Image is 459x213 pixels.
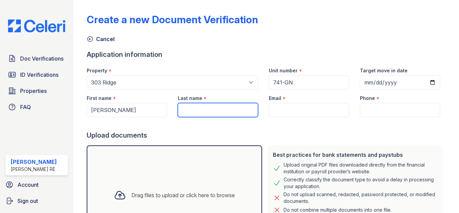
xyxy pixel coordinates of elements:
a: Account [3,178,71,191]
div: [PERSON_NAME] RE [11,166,57,173]
label: Target move in date [360,67,408,74]
div: Do not upload scanned, redacted, password protected, or modified documents. [284,191,437,205]
span: Account [17,181,39,189]
a: Properties [5,84,68,98]
div: Application information [87,50,446,59]
label: Last name [178,95,202,102]
a: Cancel [87,35,115,43]
span: ID Verifications [20,71,58,79]
span: Sign out [17,197,38,205]
label: Email [269,95,281,102]
label: Phone [360,95,375,102]
a: Doc Verifications [5,52,68,65]
div: [PERSON_NAME] [11,158,57,166]
div: Correctly classify the document type to avoid a delay in processing your application. [284,176,437,190]
div: Upload original PDF files downloaded directly from the financial institution or payroll provider’... [284,162,437,175]
div: Best practices for bank statements and paystubs [273,151,437,159]
div: Upload documents [87,131,446,140]
img: CE_Logo_Blue-a8612792a0a2168367f1c8372b55b34899dd931a85d93a1a3d3e32e68fde9ad4.png [3,20,71,32]
div: Create a new Document Verification [87,13,258,26]
a: FAQ [5,100,68,114]
span: FAQ [20,103,31,111]
span: Properties [20,87,47,95]
label: First name [87,95,112,102]
label: Unit number [269,67,298,74]
div: Drag files to upload or click here to browse [131,191,235,199]
a: Sign out [3,194,71,208]
span: Doc Verifications [20,55,64,63]
a: ID Verifications [5,68,68,81]
label: Property [87,67,107,74]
